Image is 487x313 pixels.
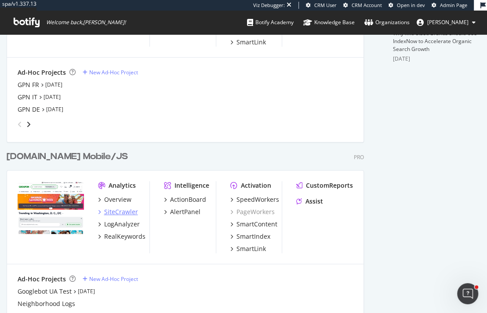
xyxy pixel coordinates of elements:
span: CRM Account [352,2,382,8]
div: angle-left [14,117,25,131]
div: AlertPanel [170,207,200,216]
a: Googlebot UA Test [18,287,72,296]
div: Pro [354,153,364,161]
div: SpeedWorkers [236,195,279,204]
a: Overview [98,195,131,204]
a: [DATE] [44,93,61,101]
div: SmartLink [236,38,265,47]
button: [PERSON_NAME] [410,15,483,29]
iframe: Intercom live chat [457,283,478,304]
a: Organizations [364,11,410,34]
img: groupon.com [18,181,84,234]
div: Botify Academy [247,18,294,27]
div: LogAnalyzer [104,220,139,229]
a: [DATE] [45,81,62,88]
a: GPN FR [18,80,39,89]
a: GPN IT [18,93,37,102]
div: Organizations [364,18,410,27]
a: New Ad-Hoc Project [83,275,138,283]
div: SmartContent [236,220,277,229]
a: SmartLink [230,38,265,47]
a: SpeedWorkers [230,195,279,204]
div: CustomReports [306,181,353,190]
a: Knowledge Base [303,11,355,34]
div: RealKeywords [104,232,145,241]
a: LogAnalyzer [98,220,139,229]
span: CRM User [314,2,337,8]
div: New Ad-Hoc Project [89,275,138,283]
div: Ad-Hoc Projects [18,68,66,77]
a: Assist [296,197,323,206]
a: Botify Academy [247,11,294,34]
div: SmartLink [236,244,265,253]
span: Welcome back, [PERSON_NAME] ! [46,19,126,26]
a: [DATE] [78,288,95,295]
a: Open in dev [389,2,425,9]
div: Overview [104,195,131,204]
a: RealKeywords [98,232,145,241]
a: ActionBoard [164,195,206,204]
a: Neighborhood Logs [18,299,75,308]
div: Ad-Hoc Projects [18,275,66,284]
a: [DOMAIN_NAME] Mobile/JS [7,150,131,163]
div: Analytics [108,181,135,190]
div: SiteCrawler [104,207,138,216]
a: SmartIndex [230,232,270,241]
a: [DATE] [46,106,63,113]
a: Why Mid-Sized Brands Should Use IndexNow to Accelerate Organic Search Growth [393,29,477,53]
a: PageWorkers [230,207,274,216]
a: GPN DE [18,105,40,114]
div: [DOMAIN_NAME] Mobile/JS [7,150,128,163]
div: angle-right [25,120,32,129]
div: Viz Debugger: [253,2,285,9]
div: Knowledge Base [303,18,355,27]
span: Admin Page [440,2,467,8]
a: SiteCrawler [98,207,138,216]
a: CRM Account [343,2,382,9]
div: SmartIndex [236,232,270,241]
span: Open in dev [397,2,425,8]
div: ActionBoard [170,195,206,204]
div: Activation [240,181,271,190]
a: SmartLink [230,244,265,253]
span: phoebe [427,18,469,26]
div: [DATE] [393,55,481,63]
div: Assist [305,197,323,206]
a: New Ad-Hoc Project [83,69,138,76]
a: CRM User [306,2,337,9]
a: SmartContent [230,220,277,229]
div: Intelligence [174,181,209,190]
a: Admin Page [432,2,467,9]
a: AlertPanel [164,207,200,216]
div: New Ad-Hoc Project [89,69,138,76]
a: CustomReports [296,181,353,190]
